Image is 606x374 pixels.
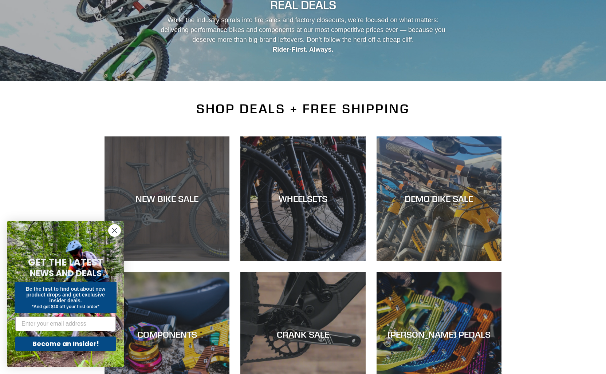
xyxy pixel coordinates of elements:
h2: SHOP DEALS + FREE SHIPPING [105,101,501,116]
strong: Rider-First. Always. [272,46,333,53]
input: Enter your email address [15,317,116,331]
button: Become an Insider! [15,337,116,351]
a: WHEELSETS [240,136,365,261]
div: [PERSON_NAME] PEDALS [377,329,501,340]
p: While the industry spirals into fire sales and factory closeouts, we’re focused on what matters: ... [154,15,452,55]
span: NEWS AND DEALS [30,267,102,279]
div: DEMO BIKE SALE [377,194,501,204]
span: Be the first to find out about new product drops and get exclusive insider deals. [26,286,106,303]
span: GET THE LATEST [28,256,103,269]
a: NEW BIKE SALE [105,136,229,261]
div: CRANK SALE [240,329,365,340]
div: WHEELSETS [240,194,365,204]
div: NEW BIKE SALE [105,194,229,204]
span: *And get $10 off your first order* [32,304,99,309]
div: COMPONENTS [105,329,229,340]
button: Close dialog [108,224,121,237]
a: DEMO BIKE SALE [377,136,501,261]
